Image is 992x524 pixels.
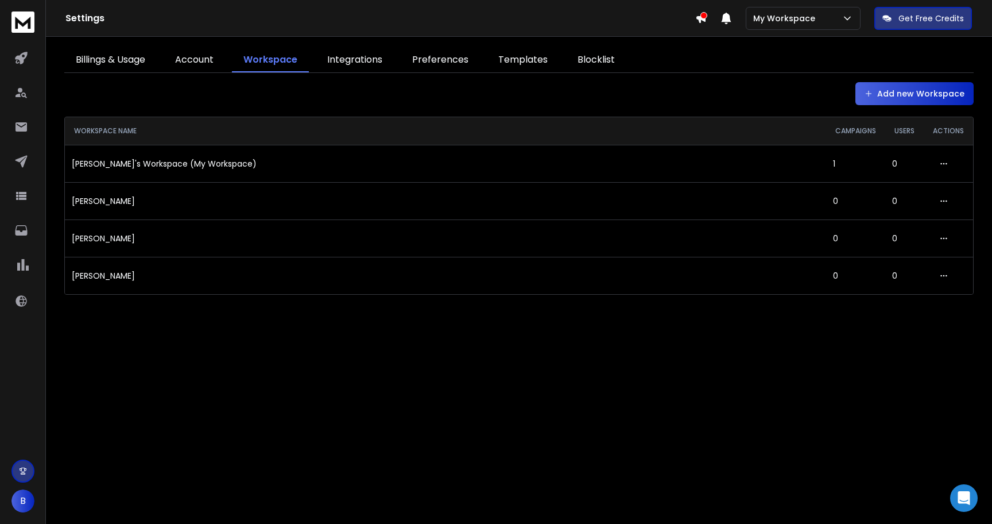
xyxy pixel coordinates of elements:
[11,490,34,513] button: B
[826,182,885,219] td: 0
[65,117,826,145] th: WORKSPACE NAME
[566,48,626,72] a: Blocklist
[65,219,826,257] td: [PERSON_NAME]
[65,257,826,294] td: [PERSON_NAME]
[885,219,924,257] td: 0
[898,13,964,24] p: Get Free Credits
[487,48,559,72] a: Templates
[826,219,885,257] td: 0
[11,11,34,33] img: logo
[826,257,885,294] td: 0
[826,145,885,182] td: 1
[753,13,820,24] p: My Workspace
[64,48,157,72] a: Billings & Usage
[826,117,885,145] th: CAMPAIGNS
[316,48,394,72] a: Integrations
[855,82,974,105] button: Add new Workspace
[885,257,924,294] td: 0
[885,182,924,219] td: 0
[232,48,309,72] a: Workspace
[924,117,973,145] th: ACTIONS
[65,182,826,219] td: [PERSON_NAME]
[401,48,480,72] a: Preferences
[885,117,924,145] th: USERS
[885,145,924,182] td: 0
[65,11,695,25] h1: Settings
[874,7,972,30] button: Get Free Credits
[65,145,826,182] td: [PERSON_NAME]'s Workspace (My Workspace)
[950,484,978,512] div: Open Intercom Messenger
[164,48,225,72] a: Account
